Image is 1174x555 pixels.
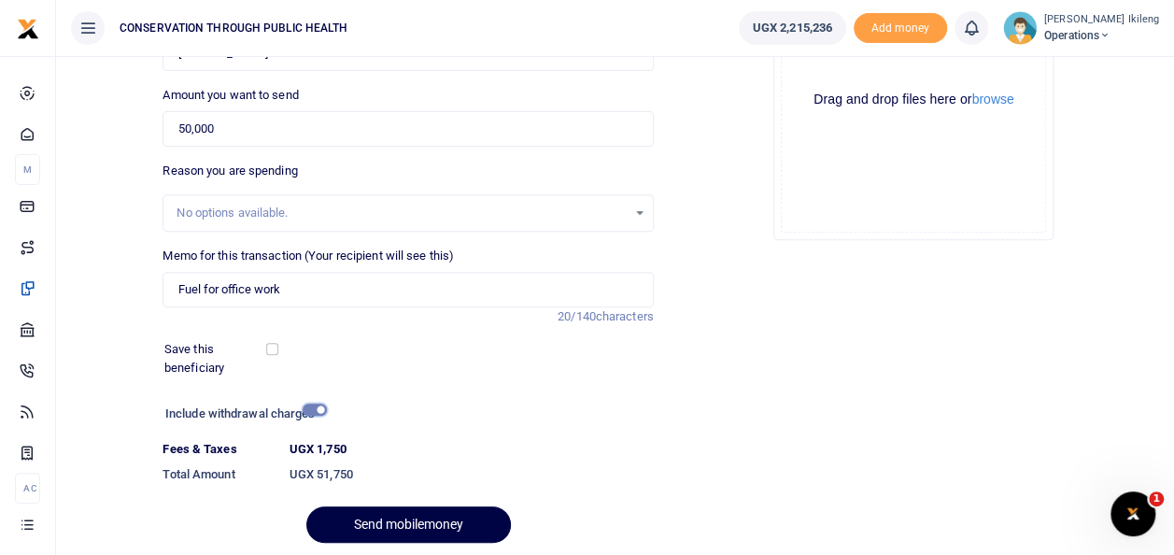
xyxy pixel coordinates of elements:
input: UGX [163,111,653,147]
div: Drag and drop files here or [782,91,1045,108]
input: Enter extra information [163,272,653,307]
a: UGX 2,215,236 [739,11,846,45]
a: Add money [854,20,947,34]
span: characters [596,309,654,323]
div: No options available. [177,204,626,222]
iframe: Intercom live chat [1110,491,1155,536]
img: logo-small [17,18,39,40]
span: 1 [1149,491,1164,506]
h6: Total Amount [163,467,274,482]
span: 20/140 [558,309,596,323]
a: logo-small logo-large logo-large [17,21,39,35]
span: Operations [1044,27,1159,44]
li: Ac [15,473,40,504]
label: Save this beneficiary [164,340,269,377]
label: Amount you want to send [163,86,298,105]
span: Add money [854,13,947,44]
label: UGX 1,750 [290,440,347,459]
small: [PERSON_NAME] Ikileng [1044,12,1159,28]
img: profile-user [1003,11,1037,45]
li: Toup your wallet [854,13,947,44]
label: Memo for this transaction (Your recipient will see this) [163,247,454,265]
li: Wallet ballance [731,11,854,45]
li: M [15,154,40,185]
span: CONSERVATION THROUGH PUBLIC HEALTH [112,20,355,36]
dt: Fees & Taxes [155,440,281,459]
a: profile-user [PERSON_NAME] Ikileng Operations [1003,11,1159,45]
button: Send mobilemoney [306,506,511,543]
h6: Include withdrawal charges [165,406,318,421]
label: Reason you are spending [163,162,297,180]
h6: UGX 51,750 [290,467,654,482]
button: browse [971,92,1013,106]
span: UGX 2,215,236 [753,19,832,37]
